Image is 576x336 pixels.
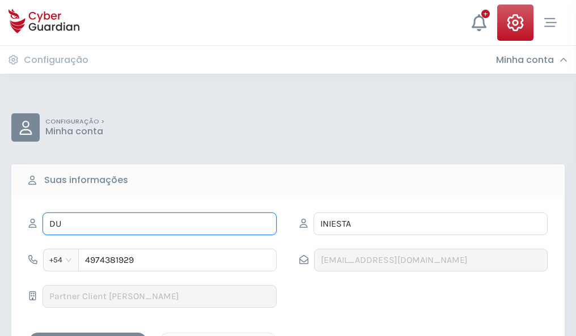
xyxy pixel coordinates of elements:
[496,54,567,66] div: Minha conta
[45,118,104,126] p: CONFIGURAÇÃO >
[49,252,73,269] span: +54
[496,54,554,66] h3: Minha conta
[481,10,490,18] div: +
[24,54,88,66] h3: Configuração
[44,173,128,187] b: Suas informações
[45,126,104,137] p: Minha conta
